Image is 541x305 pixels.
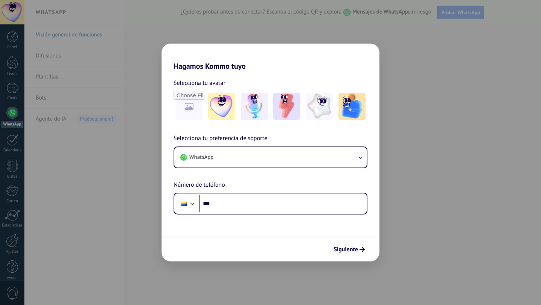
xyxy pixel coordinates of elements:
img: -4.jpeg [306,93,333,120]
img: -3.jpeg [273,93,300,120]
button: WhatsApp [174,147,367,168]
h2: Hagamos Kommo tuyo [162,44,379,71]
img: -2.jpeg [241,93,268,120]
img: -1.jpeg [208,93,235,120]
span: Número de teléfono [174,180,225,190]
span: Siguiente [334,247,358,252]
span: WhatsApp [189,154,213,161]
button: Siguiente [330,243,368,256]
span: Selecciona tu avatar [174,78,225,88]
div: Colombia: + 57 [177,196,191,211]
img: -5.jpeg [339,93,366,120]
span: Selecciona tu preferencia de soporte [174,134,267,143]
